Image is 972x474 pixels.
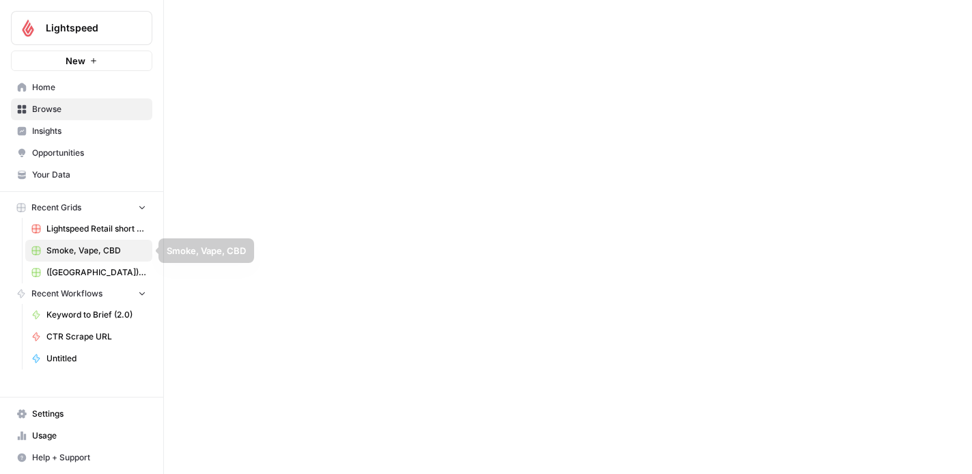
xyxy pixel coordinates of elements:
[11,51,152,71] button: New
[25,262,152,283] a: ([GEOGRAPHIC_DATA]) [DEMOGRAPHIC_DATA] - Generate Articles
[46,266,146,279] span: ([GEOGRAPHIC_DATA]) [DEMOGRAPHIC_DATA] - Generate Articles
[32,103,146,115] span: Browse
[32,125,146,137] span: Insights
[25,326,152,348] a: CTR Scrape URL
[25,218,152,240] a: Lightspeed Retail short form ad copy - Apparel and Footwear
[11,283,152,304] button: Recent Workflows
[32,430,146,442] span: Usage
[32,81,146,94] span: Home
[46,21,128,35] span: Lightspeed
[32,169,146,181] span: Your Data
[11,11,152,45] button: Workspace: Lightspeed
[32,451,146,464] span: Help + Support
[11,164,152,186] a: Your Data
[11,425,152,447] a: Usage
[11,120,152,142] a: Insights
[25,348,152,370] a: Untitled
[11,98,152,120] a: Browse
[46,309,146,321] span: Keyword to Brief (2.0)
[11,76,152,98] a: Home
[11,142,152,164] a: Opportunities
[46,331,146,343] span: CTR Scrape URL
[11,403,152,425] a: Settings
[16,16,40,40] img: Lightspeed Logo
[46,352,146,365] span: Untitled
[32,408,146,420] span: Settings
[25,304,152,326] a: Keyword to Brief (2.0)
[32,147,146,159] span: Opportunities
[46,245,146,257] span: Smoke, Vape, CBD
[46,223,146,235] span: Lightspeed Retail short form ad copy - Apparel and Footwear
[31,201,81,214] span: Recent Grids
[66,54,85,68] span: New
[11,447,152,469] button: Help + Support
[11,197,152,218] button: Recent Grids
[25,240,152,262] a: Smoke, Vape, CBD
[31,288,102,300] span: Recent Workflows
